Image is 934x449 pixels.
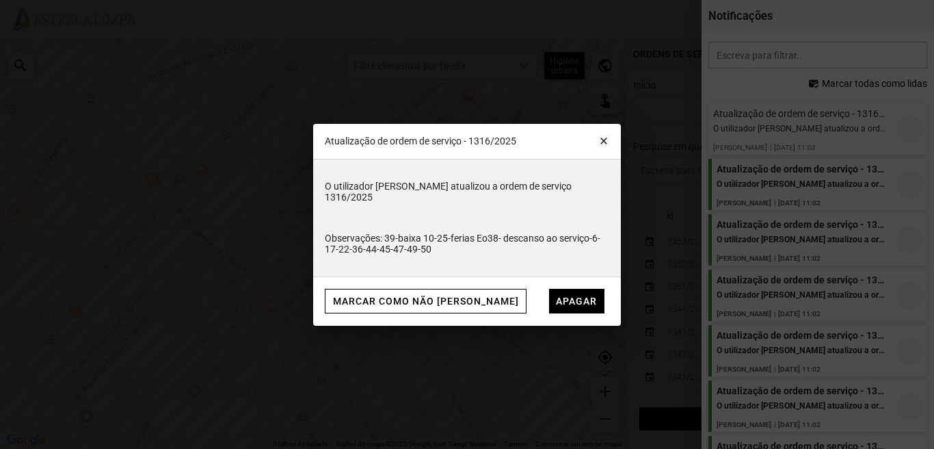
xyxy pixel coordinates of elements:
span: Apagar [556,296,597,307]
button: close [598,136,609,146]
button: Apagar [549,289,604,313]
p: O utilizador [PERSON_NAME] atualizou a ordem de serviço 1316/2025 [325,181,609,203]
p: Observações: 39-baixa 10-25-ferias Eo38- descanso ao serviço-6-17-22-36-44-45-47-49-50 [325,233,609,255]
span: Atualização de ordem de serviço - 1316/2025 [325,136,516,146]
span: Marcar como não [PERSON_NAME] [333,296,519,307]
button: Marcar como não [PERSON_NAME] [325,289,526,313]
